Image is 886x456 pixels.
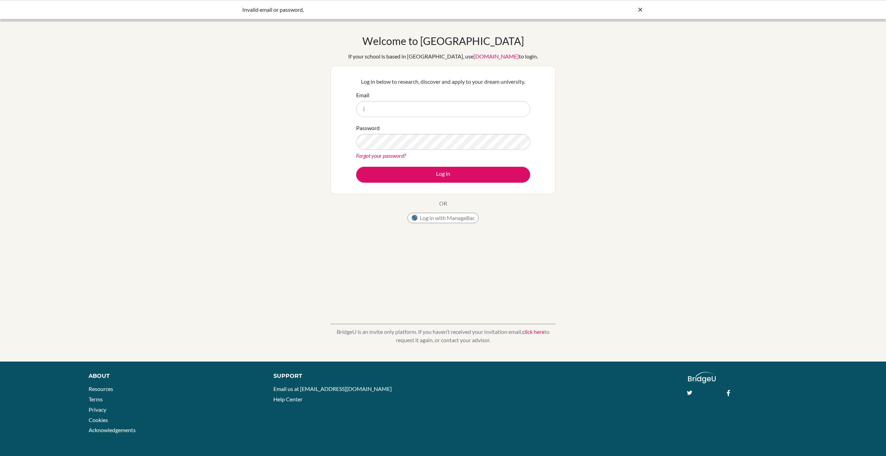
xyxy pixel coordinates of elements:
a: click here [522,328,544,335]
a: Resources [89,385,113,392]
p: BridgeU is an invite only platform. If you haven’t received your invitation email, to request it ... [331,328,555,344]
a: Email us at [EMAIL_ADDRESS][DOMAIN_NAME] [273,385,392,392]
a: Terms [89,396,103,402]
button: Log in with ManageBac [407,213,479,223]
h1: Welcome to [GEOGRAPHIC_DATA] [362,35,524,47]
img: logo_white@2x-f4f0deed5e89b7ecb1c2cc34c3e3d731f90f0f143d5ea2071677605dd97b5244.png [688,372,716,383]
a: Privacy [89,406,106,413]
label: Email [356,91,369,99]
a: Help Center [273,396,302,402]
p: OR [439,199,447,208]
a: [DOMAIN_NAME] [473,53,519,60]
label: Password [356,124,380,132]
div: Support [273,372,434,380]
a: Acknowledgements [89,427,136,433]
div: If your school is based in [GEOGRAPHIC_DATA], use to login. [348,52,538,61]
div: Invalid email or password. [242,6,540,14]
p: Log in below to research, discover and apply to your dream university. [356,77,530,86]
div: About [89,372,258,380]
button: Log in [356,167,530,183]
a: Forgot your password? [356,152,406,159]
a: Cookies [89,417,108,423]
